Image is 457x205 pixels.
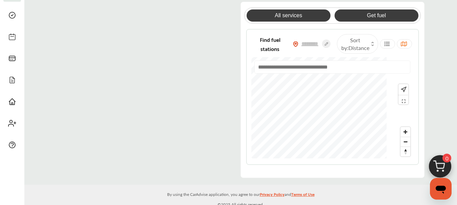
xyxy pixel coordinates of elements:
[24,190,457,198] p: By using the CarAdvise application, you agree to our and
[348,44,369,52] span: Distance
[260,190,284,201] a: Privacy Policy
[401,127,410,137] button: Zoom in
[424,152,456,184] img: cart_icon.3d0951e8.svg
[291,190,315,201] a: Terms of Use
[247,9,331,22] a: All services
[401,137,410,147] button: Zoom out
[401,147,410,156] button: Reset bearing to north
[251,57,387,158] canvas: Map
[335,9,419,22] a: Get fuel
[253,35,288,53] span: Find fuel stations
[442,154,451,162] span: 0
[399,86,407,93] img: recenter.ce011a49.svg
[341,36,370,52] span: Sort by :
[293,41,298,47] img: location_vector_orange.38f05af8.svg
[430,178,452,200] iframe: Button to launch messaging window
